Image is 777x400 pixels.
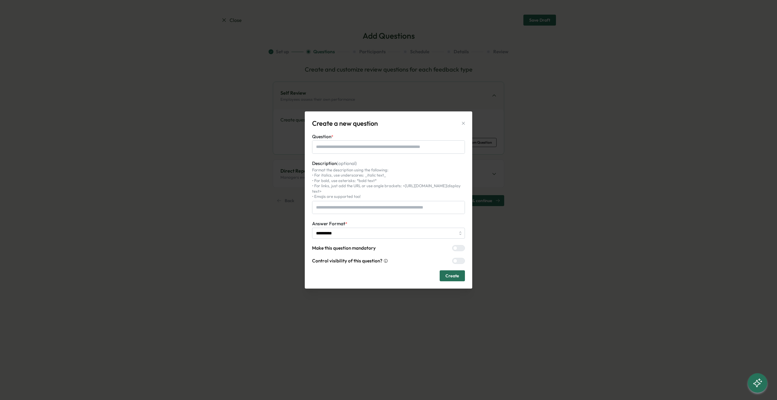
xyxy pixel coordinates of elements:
p: Create a new question [312,119,378,128]
span: Control visibility of this question? [312,258,382,264]
span: (optional) [337,160,357,166]
span: Question [312,134,331,139]
span: Description [312,160,357,166]
span: Format the description using the following: • For italics, use underscores: _italic text_ • For b... [312,167,461,199]
span: Answer Format [312,221,345,226]
button: Create [440,270,465,281]
span: Create [445,271,459,281]
span: Make this question mandatory [312,245,376,251]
